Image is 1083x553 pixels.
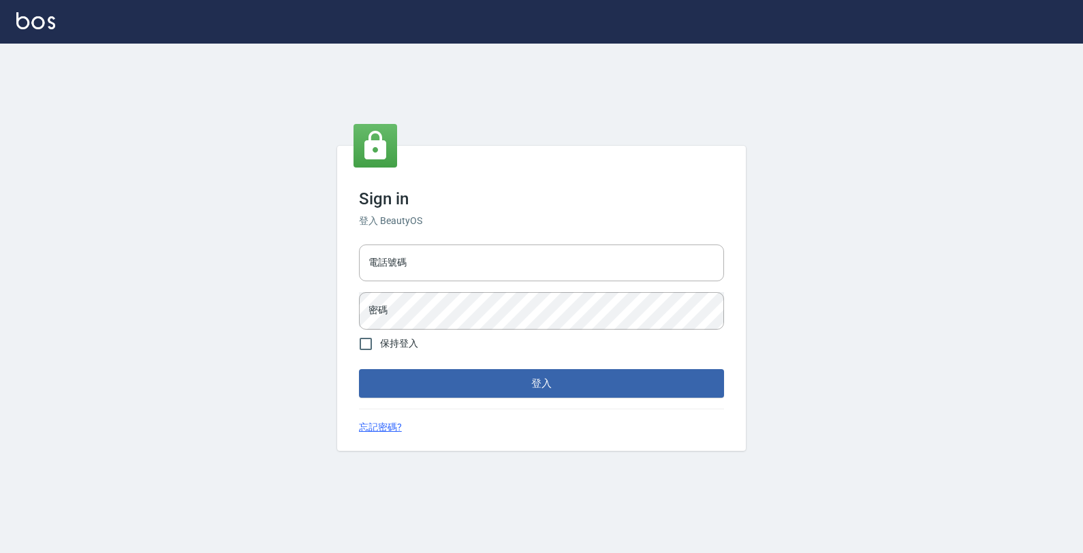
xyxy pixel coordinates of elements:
button: 登入 [359,369,724,398]
span: 保持登入 [380,336,418,351]
a: 忘記密碼? [359,420,402,434]
h3: Sign in [359,189,724,208]
h6: 登入 BeautyOS [359,214,724,228]
img: Logo [16,12,55,29]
